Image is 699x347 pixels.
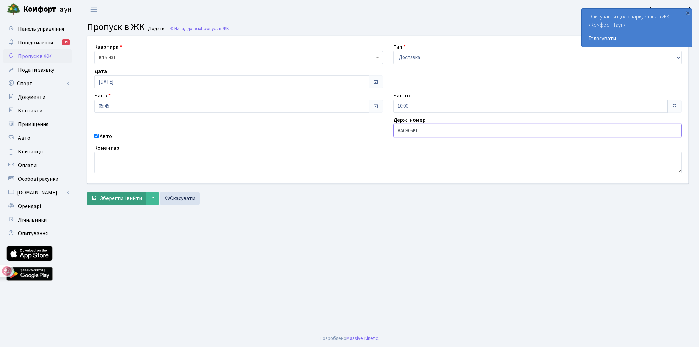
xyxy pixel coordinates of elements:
span: Документи [18,93,45,101]
div: 19 [62,39,70,45]
b: Комфорт [23,4,56,15]
a: Лічильники [3,213,72,227]
span: Пропуск в ЖК [87,20,145,34]
div: × [684,9,691,16]
a: Авто [3,131,72,145]
span: <b>КТ</b>&nbsp;&nbsp;&nbsp;&nbsp;5-431 [99,54,374,61]
img: logo.png [7,3,20,16]
a: Особові рахунки [3,172,72,186]
a: Опитування [3,227,72,240]
a: Квитанції [3,145,72,159]
span: Таун [23,4,72,15]
a: [DOMAIN_NAME] [3,186,72,199]
a: Massive Kinetic [346,335,378,342]
label: Час з [94,92,111,100]
a: Повідомлення19 [3,36,72,49]
label: Авто [100,132,112,140]
div: Опитування щодо паркування в ЖК «Комфорт Таун» [582,9,692,47]
span: Приміщення [18,121,48,128]
label: Держ. номер [393,116,426,124]
a: [PERSON_NAME] [650,5,691,14]
span: Авто [18,134,30,142]
label: Квартира [94,43,122,51]
a: Подати заявку [3,63,72,77]
span: Пропуск в ЖК [201,25,229,32]
span: <b>КТ</b>&nbsp;&nbsp;&nbsp;&nbsp;5-431 [94,51,383,64]
a: Голосувати [588,34,685,43]
a: Назад до всіхПропуск в ЖК [170,25,229,32]
input: AA0001AA [393,124,682,137]
span: Лічильники [18,216,47,224]
b: [PERSON_NAME] [650,6,691,13]
b: КТ [99,54,105,61]
a: Орендарі [3,199,72,213]
label: Час по [393,92,410,100]
span: Оплати [18,162,37,169]
button: Зберегти і вийти [87,192,146,205]
span: Контакти [18,107,42,115]
div: Розроблено . [320,335,379,342]
span: Повідомлення [18,39,53,46]
small: Додати . [147,26,167,32]
a: Документи [3,90,72,104]
span: Панель управління [18,25,64,33]
button: Переключити навігацію [85,4,102,15]
span: Подати заявку [18,66,54,74]
a: Приміщення [3,118,72,131]
a: Скасувати [160,192,200,205]
a: Оплати [3,159,72,172]
span: Квитанції [18,148,43,155]
label: Тип [393,43,406,51]
a: Спорт [3,77,72,90]
label: Дата [94,67,107,75]
label: Коментар [94,144,119,152]
a: Контакти [3,104,72,118]
span: Особові рахунки [18,175,58,183]
span: Опитування [18,230,48,237]
span: Зберегти і вийти [100,195,142,202]
span: Орендарі [18,202,41,210]
a: Панель управління [3,22,72,36]
span: Пропуск в ЖК [18,52,52,60]
a: Пропуск в ЖК [3,49,72,63]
